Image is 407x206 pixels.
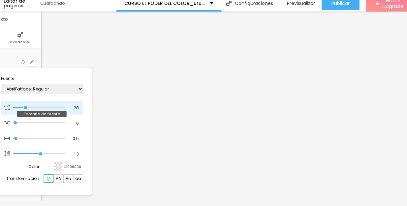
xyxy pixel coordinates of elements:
p: Transformación [6,177,39,181]
span: AA [56,177,61,181]
img: Icon row spacing [4,151,10,157]
img: Icone [47,177,50,181]
p: Fuente [1,77,83,81]
img: Icon Font Size [4,135,10,141]
img: Icon Font Size [4,105,10,111]
img: Icon Letter Spacing [4,120,10,126]
p: Color [28,165,39,169]
span: Aa [66,177,71,181]
span: aa [75,177,81,181]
